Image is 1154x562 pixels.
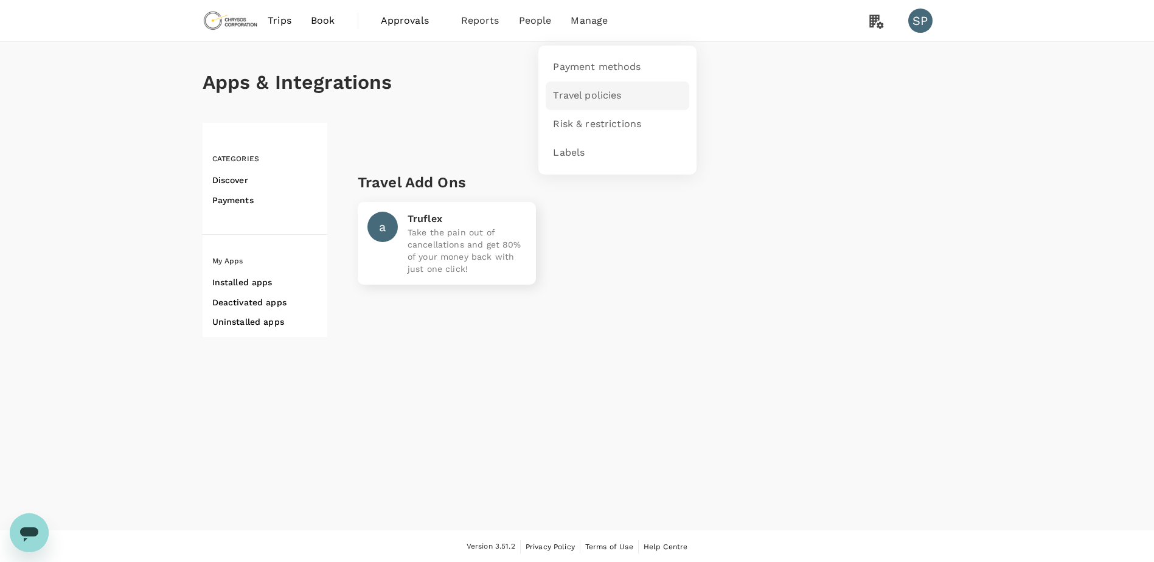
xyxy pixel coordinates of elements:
[546,139,689,167] a: Labels
[546,53,689,82] a: Payment methods
[212,173,327,188] a: Discover
[553,89,621,103] span: Travel policies
[461,13,499,28] span: Reports
[519,13,552,28] span: People
[553,117,641,131] span: Risk & restrictions
[585,543,633,551] span: Terms of Use
[212,193,327,208] a: Payments
[553,60,641,74] span: Payment methods
[408,226,526,275] p: Take the pain out of cancellations and get 80% of your money back with just one click!
[358,202,536,285] a: aTruflexTake the pain out of cancellations and get 80% of your money back with just one click!
[585,540,633,553] a: Terms of Use
[526,540,575,553] a: Privacy Policy
[203,71,952,94] h1: Apps & Integrations
[212,314,327,330] a: Uninstalled apps
[644,540,688,553] a: Help Centre
[908,9,933,33] div: SP
[546,82,689,110] a: Travel policies
[212,295,327,310] a: Deactivated apps
[212,154,260,163] span: Categories
[546,110,689,139] a: Risk & restrictions
[311,13,335,28] span: Book
[203,7,259,34] img: Chrysos Corporation
[212,275,327,290] a: Installed apps
[467,541,515,553] span: Version 3.51.2
[10,513,49,552] iframe: Button to launch messaging window
[358,173,922,192] h5: Travel Add Ons
[367,212,398,242] div: a
[644,543,688,551] span: Help Centre
[212,257,243,265] span: My Apps
[268,13,291,28] span: Trips
[381,13,442,28] span: Approvals
[526,543,575,551] span: Privacy Policy
[408,212,526,226] p: Truflex
[571,13,608,28] span: Manage
[553,146,585,160] span: Labels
